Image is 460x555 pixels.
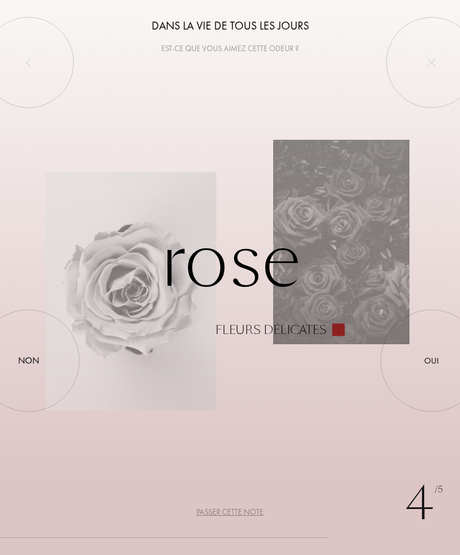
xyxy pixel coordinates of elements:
span: /5 [434,483,443,496]
img: left_onboard.svg [24,58,33,67]
img: quit_onboard.svg [427,58,436,67]
div: Fleurs délicates [215,323,327,336]
div: Passer cette note [196,506,264,518]
div: Non [18,354,39,368]
div: 4 [405,470,443,538]
div: Rose [46,219,414,336]
div: Oui [424,354,439,368]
